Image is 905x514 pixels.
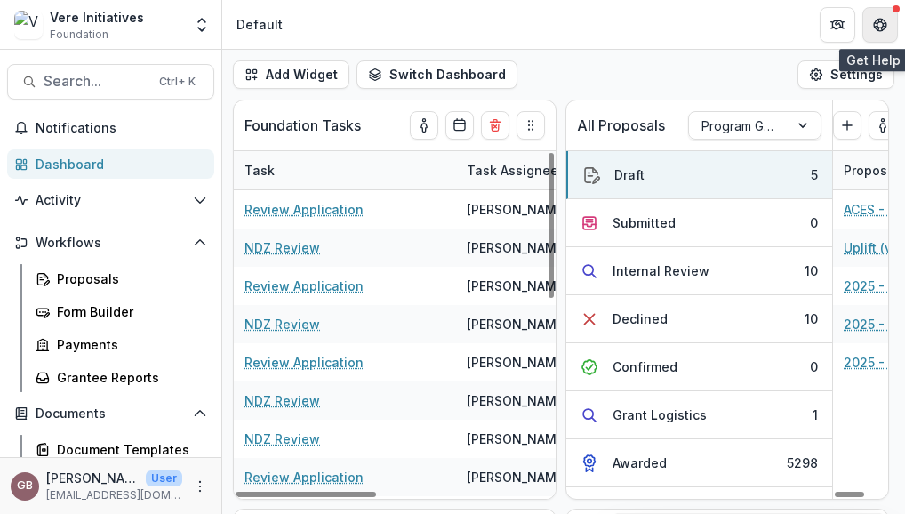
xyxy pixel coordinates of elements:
[862,7,898,43] button: Get Help
[244,353,364,372] a: Review Application
[456,151,589,189] div: Task Assignee
[236,15,283,34] div: Default
[467,277,568,295] div: [PERSON_NAME]
[7,114,214,142] button: Notifications
[410,111,438,140] button: toggle-assigned-to-me
[57,440,200,459] div: Document Templates
[614,165,645,184] div: Draft
[28,435,214,464] a: Document Templates
[7,64,214,100] button: Search...
[820,7,855,43] button: Partners
[805,309,818,328] div: 10
[244,430,320,448] a: NDZ Review
[566,151,832,199] button: Draft5
[467,353,568,372] div: [PERSON_NAME]
[833,111,861,140] button: Create Proposal
[467,430,568,448] div: [PERSON_NAME]
[57,269,200,288] div: Proposals
[244,277,364,295] a: Review Application
[613,309,668,328] div: Declined
[481,111,509,140] button: Delete card
[244,315,320,333] a: NDZ Review
[28,363,214,392] a: Grantee Reports
[613,454,667,472] div: Awarded
[613,261,709,280] div: Internal Review
[869,111,897,140] button: toggle-assigned-to-me
[244,468,364,486] a: Review Application
[36,193,186,208] span: Activity
[797,60,894,89] button: Settings
[146,470,182,486] p: User
[7,399,214,428] button: Open Documents
[46,469,139,487] p: [PERSON_NAME]
[577,115,665,136] p: All Proposals
[156,72,199,92] div: Ctrl + K
[234,161,285,180] div: Task
[566,391,832,439] button: Grant Logistics1
[813,406,818,424] div: 1
[50,8,144,27] div: Vere Initiatives
[57,368,200,387] div: Grantee Reports
[445,111,474,140] button: Calendar
[44,73,148,90] span: Search...
[566,439,832,487] button: Awarded5298
[244,115,361,136] p: Foundation Tasks
[50,27,108,43] span: Foundation
[467,468,568,486] div: [PERSON_NAME]
[28,297,214,326] a: Form Builder
[36,236,186,251] span: Workflows
[613,406,707,424] div: Grant Logistics
[7,186,214,214] button: Open Activity
[566,247,832,295] button: Internal Review10
[566,343,832,391] button: Confirmed0
[28,264,214,293] a: Proposals
[787,454,818,472] div: 5298
[810,357,818,376] div: 0
[57,302,200,321] div: Form Builder
[36,155,200,173] div: Dashboard
[28,330,214,359] a: Payments
[7,229,214,257] button: Open Workflows
[36,406,186,422] span: Documents
[613,213,676,232] div: Submitted
[613,357,677,376] div: Confirmed
[7,149,214,179] a: Dashboard
[467,238,568,257] div: [PERSON_NAME]
[189,476,211,497] button: More
[244,200,364,219] a: Review Application
[46,487,182,503] p: [EMAIL_ADDRESS][DOMAIN_NAME]
[229,12,290,37] nav: breadcrumb
[189,7,214,43] button: Open entity switcher
[234,151,456,189] div: Task
[467,315,568,333] div: [PERSON_NAME]
[356,60,517,89] button: Switch Dashboard
[244,391,320,410] a: NDZ Review
[566,295,832,343] button: Declined10
[467,391,568,410] div: [PERSON_NAME]
[805,261,818,280] div: 10
[811,165,818,184] div: 5
[14,11,43,39] img: Vere Initiatives
[36,121,207,136] span: Notifications
[810,213,818,232] div: 0
[566,199,832,247] button: Submitted0
[456,161,569,180] div: Task Assignee
[233,60,349,89] button: Add Widget
[467,200,568,219] div: [PERSON_NAME]
[17,480,33,492] div: Grace Brown
[244,238,320,257] a: NDZ Review
[517,111,545,140] button: Drag
[57,335,200,354] div: Payments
